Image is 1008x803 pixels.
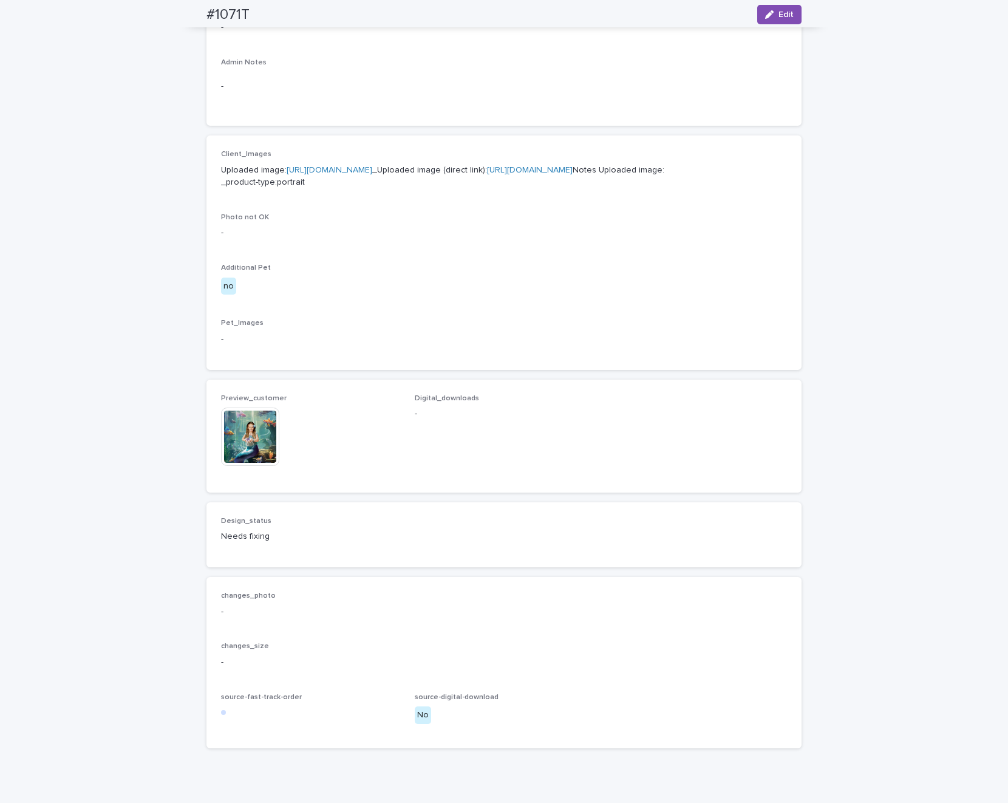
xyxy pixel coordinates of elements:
span: Design_status [221,518,271,525]
span: Preview_customer [221,395,287,402]
div: No [415,706,431,724]
p: Uploaded image: _Uploaded image (direct link): Notes Uploaded image: _product-type:portrait [221,164,787,190]
p: - [221,606,787,618]
span: Client_Images [221,151,271,158]
a: [URL][DOMAIN_NAME] [287,166,372,174]
div: no [221,278,236,295]
span: Additional Pet [221,264,271,272]
p: Needs fixing [221,530,400,543]
p: - [221,80,787,93]
span: Edit [778,10,794,19]
span: Digital_downloads [415,395,479,402]
span: source-digital-download [415,694,499,701]
p: - [221,227,787,239]
span: Admin Notes [221,59,267,66]
p: - [221,656,787,669]
p: - [221,333,787,346]
button: Edit [757,5,802,24]
a: [URL][DOMAIN_NAME] [487,166,573,174]
span: Photo not OK [221,214,269,221]
h2: #1071T [206,6,250,24]
span: changes_size [221,643,269,650]
span: Pet_Images [221,319,264,327]
span: changes_photo [221,592,276,600]
span: source-fast-track-order [221,694,302,701]
p: - [415,408,594,420]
